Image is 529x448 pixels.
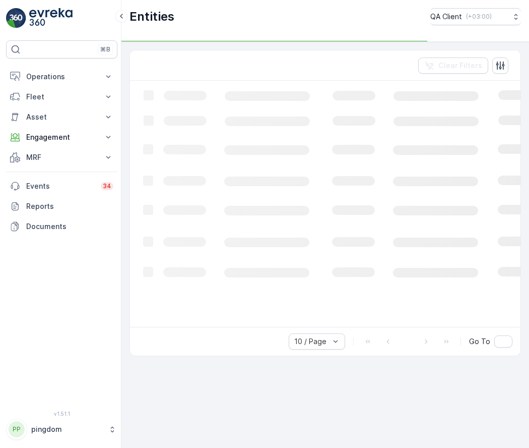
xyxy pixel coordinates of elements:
p: Fleet [26,92,97,102]
div: PP [9,421,25,437]
img: logo [6,8,26,28]
button: QA Client(+03:00) [430,8,521,25]
p: Documents [26,221,113,232]
p: Reports [26,201,113,211]
span: v 1.51.1 [6,411,117,417]
button: MRF [6,147,117,167]
p: QA Client [430,12,462,22]
p: 34 [103,182,111,190]
button: Asset [6,107,117,127]
button: PPpingdom [6,419,117,440]
p: MRF [26,152,97,162]
button: Engagement [6,127,117,147]
a: Documents [6,216,117,237]
p: ⌘B [100,45,110,53]
p: Engagement [26,132,97,142]
button: Fleet [6,87,117,107]
a: Events34 [6,176,117,196]
img: logo_light-DOdMpM7g.png [29,8,73,28]
p: ( +03:00 ) [466,13,492,21]
p: Operations [26,72,97,82]
p: Entities [129,9,174,25]
p: Events [26,181,95,191]
p: Clear Filters [438,61,482,71]
button: Clear Filters [418,58,488,74]
span: Go To [469,337,490,347]
p: pingdom [31,424,103,434]
p: Asset [26,112,97,122]
button: Operations [6,67,117,87]
a: Reports [6,196,117,216]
